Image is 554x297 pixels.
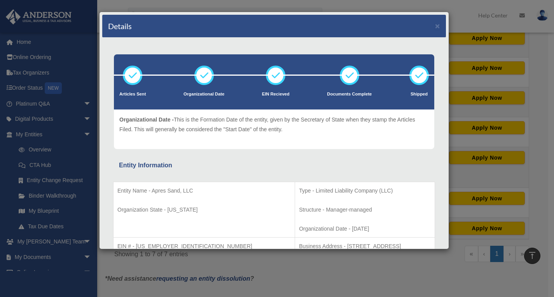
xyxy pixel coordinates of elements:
p: Entity Name - Apres Sand, LLC [117,186,291,196]
p: Type - Limited Liability Company (LLC) [299,186,431,196]
p: Documents Complete [327,90,372,98]
button: × [435,22,440,30]
p: Structure - Manager-managed [299,205,431,215]
p: EIN # - [US_EMPLOYER_IDENTIFICATION_NUMBER] [117,241,291,251]
div: Entity Information [119,160,429,171]
p: Organizational Date - [DATE] [299,224,431,234]
p: Organizational Date [184,90,224,98]
p: This is the Formation Date of the entity, given by the Secretary of State when they stamp the Art... [119,115,429,134]
p: EIN Recieved [262,90,290,98]
p: Shipped [409,90,429,98]
p: Articles Sent [119,90,146,98]
span: Organizational Date - [119,116,174,123]
p: Organization State - [US_STATE] [117,205,291,215]
p: Business Address - [STREET_ADDRESS] [299,241,431,251]
h4: Details [108,21,132,31]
